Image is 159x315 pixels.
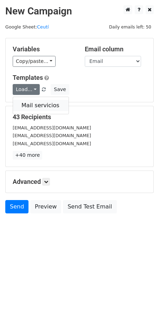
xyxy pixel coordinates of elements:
h5: Variables [13,45,74,53]
small: [EMAIL_ADDRESS][DOMAIN_NAME] [13,125,91,130]
a: Send Test Email [63,200,116,213]
iframe: Chat Widget [124,281,159,315]
h2: New Campaign [5,5,154,17]
a: Ceutí [37,24,49,30]
small: [EMAIL_ADDRESS][DOMAIN_NAME] [13,141,91,146]
a: Copy/paste... [13,56,56,67]
small: Google Sheet: [5,24,49,30]
div: Widget de chat [124,281,159,315]
a: Send [5,200,28,213]
span: Daily emails left: 50 [107,23,154,31]
a: +40 more [13,151,42,160]
a: Daily emails left: 50 [107,24,154,30]
h5: Email column [85,45,146,53]
small: [EMAIL_ADDRESS][DOMAIN_NAME] [13,133,91,138]
h5: 43 Recipients [13,113,146,121]
button: Save [51,84,69,95]
a: Load... [13,84,40,95]
a: Preview [30,200,61,213]
h5: Advanced [13,178,146,186]
a: Templates [13,74,43,81]
a: Mail servicios [13,100,69,111]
